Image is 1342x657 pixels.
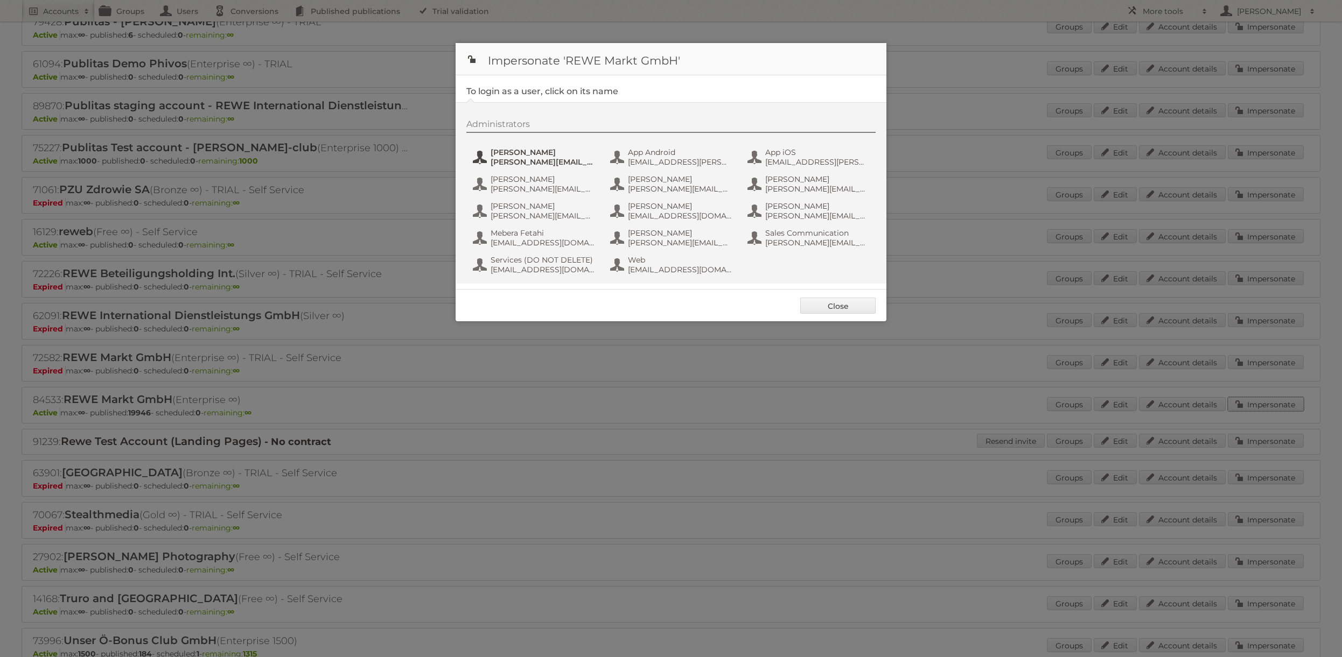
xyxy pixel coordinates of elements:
[628,211,732,221] span: [EMAIL_ADDRESS][DOMAIN_NAME]
[609,173,736,195] button: [PERSON_NAME] [PERSON_NAME][EMAIL_ADDRESS][PERSON_NAME][DOMAIN_NAME]
[765,201,870,211] span: [PERSON_NAME]
[609,227,736,249] button: [PERSON_NAME] [PERSON_NAME][EMAIL_ADDRESS][DOMAIN_NAME]
[472,227,598,249] button: Mebera Fetahi [EMAIL_ADDRESS][DOMAIN_NAME]
[746,173,873,195] button: [PERSON_NAME] [PERSON_NAME][EMAIL_ADDRESS][PERSON_NAME][DOMAIN_NAME]
[628,238,732,248] span: [PERSON_NAME][EMAIL_ADDRESS][DOMAIN_NAME]
[746,227,873,249] button: Sales Communication [PERSON_NAME][EMAIL_ADDRESS][PERSON_NAME][DOMAIN_NAME]
[746,200,873,222] button: [PERSON_NAME] [PERSON_NAME][EMAIL_ADDRESS][PERSON_NAME][DOMAIN_NAME]
[765,211,870,221] span: [PERSON_NAME][EMAIL_ADDRESS][PERSON_NAME][DOMAIN_NAME]
[628,157,732,167] span: [EMAIL_ADDRESS][PERSON_NAME][DOMAIN_NAME]
[491,228,595,238] span: Mebera Fetahi
[472,254,598,275] button: Services (DO NOT DELETE) [EMAIL_ADDRESS][DOMAIN_NAME]
[491,174,595,184] span: [PERSON_NAME]
[628,228,732,238] span: [PERSON_NAME]
[628,184,732,194] span: [PERSON_NAME][EMAIL_ADDRESS][PERSON_NAME][DOMAIN_NAME]
[466,119,876,133] div: Administrators
[456,43,886,75] h1: Impersonate 'REWE Markt GmbH'
[472,200,598,222] button: [PERSON_NAME] [PERSON_NAME][EMAIL_ADDRESS][DOMAIN_NAME]
[628,255,732,265] span: Web
[491,201,595,211] span: [PERSON_NAME]
[765,147,870,157] span: App iOS
[628,174,732,184] span: [PERSON_NAME]
[628,201,732,211] span: [PERSON_NAME]
[491,184,595,194] span: [PERSON_NAME][EMAIL_ADDRESS][PERSON_NAME][DOMAIN_NAME]
[765,238,870,248] span: [PERSON_NAME][EMAIL_ADDRESS][PERSON_NAME][DOMAIN_NAME]
[765,228,870,238] span: Sales Communication
[466,86,618,96] legend: To login as a user, click on its name
[491,265,595,274] span: [EMAIL_ADDRESS][DOMAIN_NAME]
[746,146,873,168] button: App iOS [EMAIL_ADDRESS][PERSON_NAME][DOMAIN_NAME]
[765,174,870,184] span: [PERSON_NAME]
[491,157,595,167] span: [PERSON_NAME][EMAIL_ADDRESS][PERSON_NAME][DOMAIN_NAME]
[628,265,732,274] span: [EMAIL_ADDRESS][DOMAIN_NAME]
[628,147,732,157] span: App Android
[609,254,736,275] button: Web [EMAIL_ADDRESS][DOMAIN_NAME]
[491,211,595,221] span: [PERSON_NAME][EMAIL_ADDRESS][DOMAIN_NAME]
[800,298,876,314] a: Close
[491,238,595,248] span: [EMAIL_ADDRESS][DOMAIN_NAME]
[472,146,598,168] button: [PERSON_NAME] [PERSON_NAME][EMAIL_ADDRESS][PERSON_NAME][DOMAIN_NAME]
[765,157,870,167] span: [EMAIL_ADDRESS][PERSON_NAME][DOMAIN_NAME]
[491,147,595,157] span: [PERSON_NAME]
[609,146,736,168] button: App Android [EMAIL_ADDRESS][PERSON_NAME][DOMAIN_NAME]
[491,255,595,265] span: Services (DO NOT DELETE)
[765,184,870,194] span: [PERSON_NAME][EMAIL_ADDRESS][PERSON_NAME][DOMAIN_NAME]
[609,200,736,222] button: [PERSON_NAME] [EMAIL_ADDRESS][DOMAIN_NAME]
[472,173,598,195] button: [PERSON_NAME] [PERSON_NAME][EMAIL_ADDRESS][PERSON_NAME][DOMAIN_NAME]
